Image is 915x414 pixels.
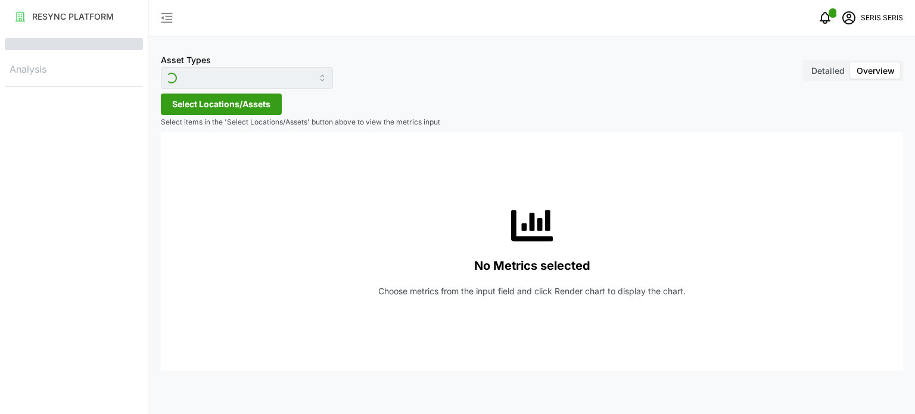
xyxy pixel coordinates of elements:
p: RESYNC PLATFORM [32,11,114,23]
p: Select items in the 'Select Locations/Assets' button above to view the metrics input [161,117,903,127]
p: Analysis [5,60,143,77]
button: Select Locations/Assets [161,94,282,115]
label: Asset Types [161,54,211,67]
button: notifications [813,6,837,30]
a: RESYNC PLATFORM [5,5,143,29]
p: No Metrics selected [474,256,590,276]
p: SERIS SERIS [861,13,903,24]
button: schedule [837,6,861,30]
span: Detailed [811,66,845,76]
span: Overview [857,66,895,76]
p: Choose metrics from the input field and click Render chart to display the chart. [378,285,686,297]
button: RESYNC PLATFORM [5,6,143,27]
span: Select Locations/Assets [172,94,270,114]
